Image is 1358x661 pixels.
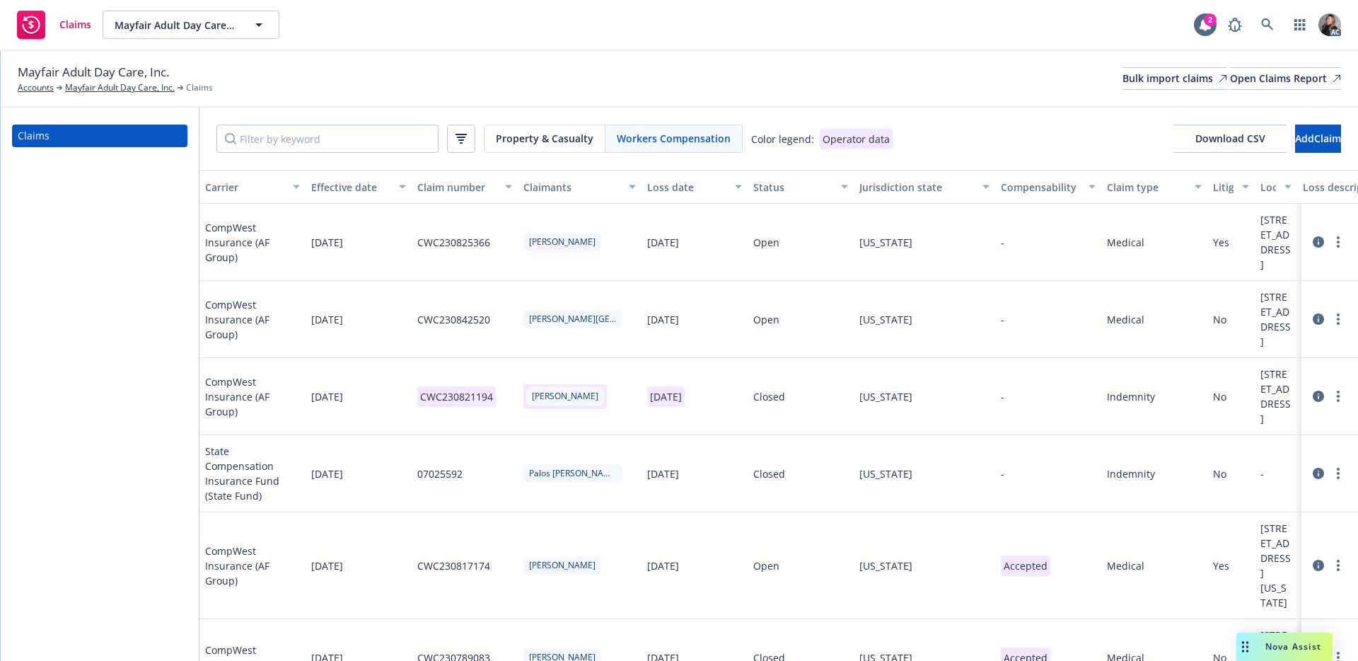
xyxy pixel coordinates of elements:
div: Location [1260,180,1276,195]
button: Effective date [306,170,412,204]
span: Nova Assist [1265,640,1321,653]
div: Open Claims Report [1230,68,1341,89]
button: Compensability [995,170,1101,204]
div: Closed [753,389,785,404]
div: Status [753,180,832,195]
div: No [1213,389,1226,404]
span: Mayfair Adult Day Care, Inc. [115,18,237,33]
div: Indemnity [1107,466,1155,481]
span: [DATE] [311,312,343,327]
div: Medical [1107,235,1144,250]
div: CWC230825366 [417,235,490,250]
div: Open [753,235,779,250]
a: Switch app [1286,11,1314,39]
span: Claims [186,81,213,94]
div: Closed [753,466,785,481]
button: Carrier [199,170,306,204]
span: Workers Compensation [617,131,731,146]
div: Loss date [647,180,726,195]
span: Property & Casualty [496,131,593,146]
a: more [1330,465,1347,482]
div: Drag to move [1236,633,1254,661]
p: Accepted [1001,556,1050,576]
div: - [1001,312,1004,327]
div: Carrier [205,180,284,195]
span: Claims [59,19,91,30]
div: Litigated [1213,180,1234,195]
div: Claim type [1107,180,1186,195]
a: Mayfair Adult Day Care, Inc. [65,81,175,94]
div: [STREET_ADDRESS][US_STATE] [1260,521,1292,610]
div: [STREET_ADDRESS] [1260,367,1292,426]
span: Palos [PERSON_NAME] [529,467,617,480]
div: [DATE] [647,558,679,573]
span: Add Claim [1295,132,1341,145]
span: State Compensation Insurance Fund (State Fund) [205,444,300,503]
div: [STREET_ADDRESS] [1260,212,1292,272]
p: CWC230821194 [417,386,496,407]
button: AddClaim [1295,125,1341,153]
div: Yes [1213,558,1229,573]
span: [PERSON_NAME][GEOGRAPHIC_DATA] [529,313,617,326]
img: photo [1318,13,1341,36]
span: CompWest Insurance (AF Group) [205,374,300,419]
div: 07025592 [417,466,463,481]
button: Status [748,170,854,204]
span: Download CSV [1195,132,1265,145]
div: Compensability [1001,180,1080,195]
span: [DATE] [647,386,685,407]
span: [DATE] [311,466,343,481]
div: Operator data [820,129,893,149]
div: Claim number [417,180,497,195]
a: more [1330,311,1347,328]
div: Claimants [523,180,620,195]
span: CompWest Insurance (AF Group) [205,220,300,265]
div: [US_STATE] [859,312,912,327]
div: Claims [18,125,50,147]
div: [US_STATE] [859,466,912,481]
div: [DATE] [647,235,679,250]
div: No [1213,312,1226,327]
span: [PERSON_NAME] [529,236,596,248]
div: - [1260,466,1264,481]
div: No [1213,466,1226,481]
div: - [1001,466,1004,481]
span: [DATE] [311,558,343,573]
div: [US_STATE] [859,389,912,404]
input: Filter by keyword [216,125,439,153]
button: Litigated [1207,170,1255,204]
button: Mayfair Adult Day Care, Inc. [103,11,279,39]
div: Color legend: [751,132,814,146]
div: - [1001,235,1004,250]
div: Open [753,558,779,573]
button: Download CSV [1173,125,1287,153]
div: Effective date [311,180,390,195]
span: [DATE] [311,235,343,250]
div: - [1001,389,1004,404]
button: Claim number [412,170,518,204]
span: [PERSON_NAME] [523,384,607,409]
span: [PERSON_NAME] [529,559,596,572]
span: CompWest Insurance (AF Group) [205,544,300,588]
button: Claimants [518,170,642,204]
span: Mayfair Adult Day Care, Inc. [18,63,169,81]
div: CWC230817174 [417,558,490,573]
a: Accounts [18,81,54,94]
span: [PERSON_NAME] [532,390,598,403]
button: Claim type [1101,170,1207,204]
div: Indemnity [1107,389,1155,404]
div: Yes [1213,235,1229,250]
a: more [1330,557,1347,574]
span: [DATE] [311,389,343,404]
div: 2 [1204,13,1217,26]
div: Bulk import claims [1122,68,1227,89]
div: Jurisdiction state [859,180,974,195]
a: more [1330,388,1347,405]
span: CompWest Insurance (AF Group) [205,297,300,342]
a: more [1330,234,1347,251]
div: [US_STATE] [859,235,912,250]
div: [DATE] [647,466,679,481]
